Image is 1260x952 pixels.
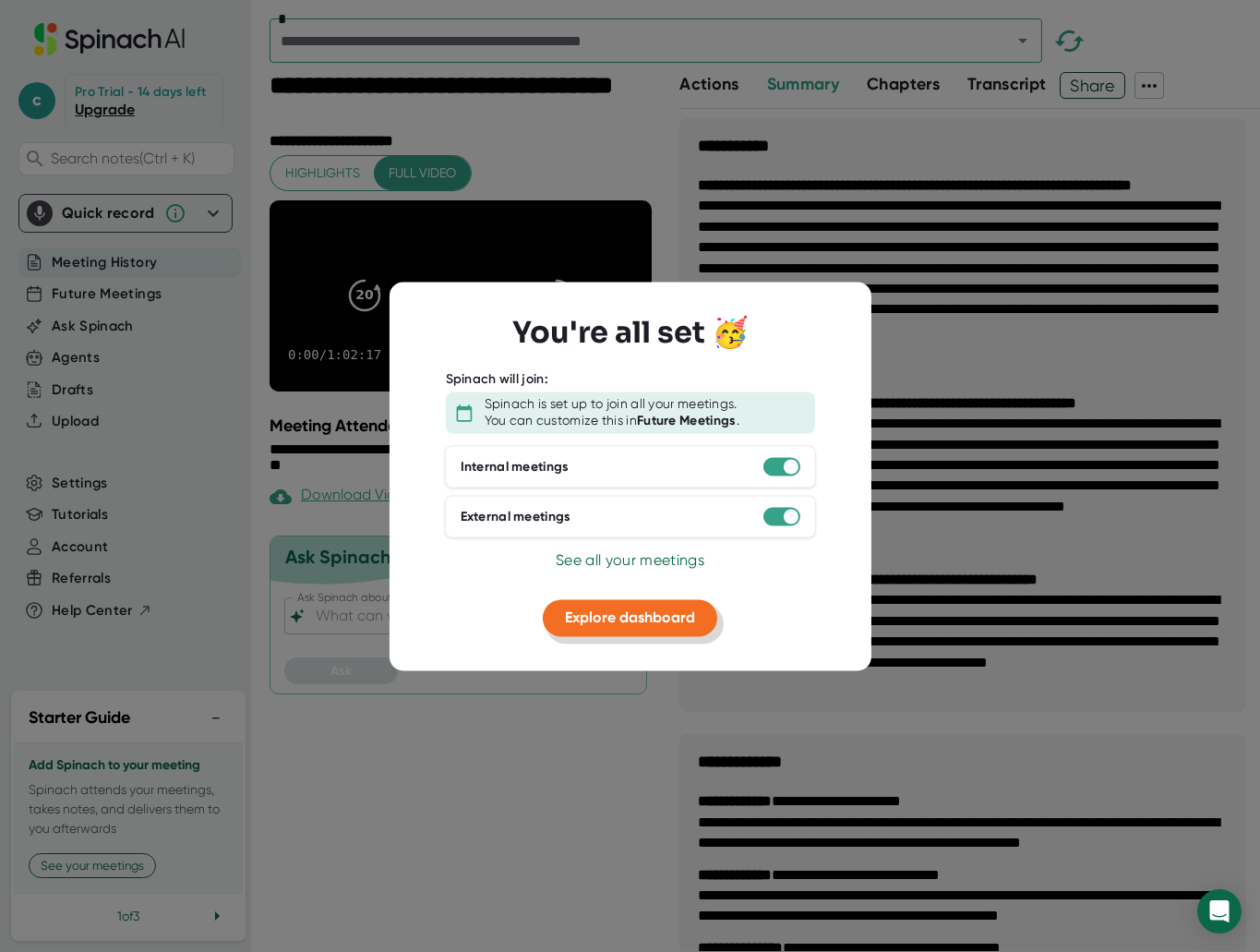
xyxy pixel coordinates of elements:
span: Explore dashboard [565,609,695,627]
h3: You're all set 🥳 [512,315,749,350]
div: Open Intercom Messenger [1197,889,1242,934]
span: See all your meetings [556,552,704,570]
button: See all your meetings [556,550,704,572]
div: Internal meetings [461,459,570,476]
div: You can customize this in . [485,413,739,429]
div: Spinach is set up to join all your meetings. [485,397,738,414]
div: Spinach will join: [446,371,548,388]
button: Explore dashboard [543,600,717,637]
b: Future Meetings [637,413,737,428]
div: External meetings [461,509,571,525]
